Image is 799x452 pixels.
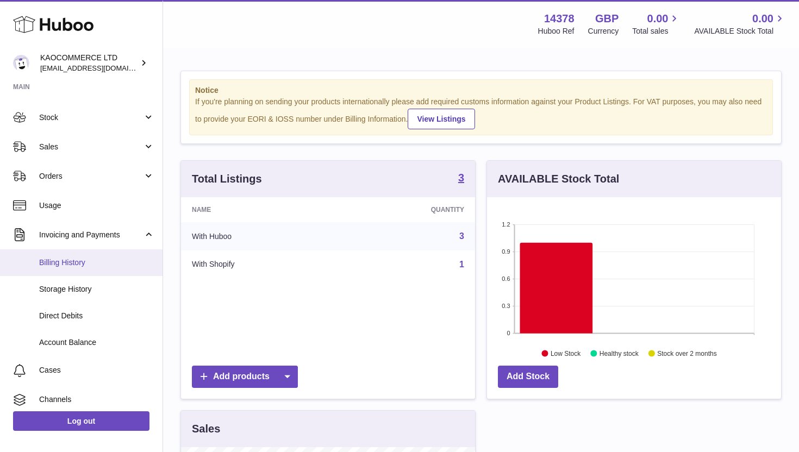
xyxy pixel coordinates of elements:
[13,411,149,431] a: Log out
[39,230,143,240] span: Invoicing and Payments
[752,11,773,26] span: 0.00
[459,231,464,241] a: 3
[340,197,475,222] th: Quantity
[502,248,510,255] text: 0.9
[39,284,154,294] span: Storage History
[632,11,681,36] a: 0.00 Total sales
[39,200,154,211] span: Usage
[40,64,160,72] span: [EMAIL_ADDRESS][DOMAIN_NAME]
[507,330,510,336] text: 0
[498,366,558,388] a: Add Stock
[502,221,510,228] text: 1.2
[502,275,510,282] text: 0.6
[502,303,510,309] text: 0.3
[600,349,639,357] text: Healthy stock
[195,85,767,96] strong: Notice
[595,11,619,26] strong: GBP
[192,366,298,388] a: Add products
[408,109,475,129] a: View Listings
[39,311,154,321] span: Direct Debits
[538,26,575,36] div: Huboo Ref
[39,337,154,348] span: Account Balance
[192,172,262,186] h3: Total Listings
[181,222,340,250] td: With Huboo
[657,349,716,357] text: Stock over 2 months
[13,55,29,71] img: hello@lunera.co.uk
[551,349,581,357] text: Low Stock
[694,11,786,36] a: 0.00 AVAILABLE Stock Total
[647,11,669,26] span: 0.00
[588,26,619,36] div: Currency
[192,422,220,436] h3: Sales
[632,26,681,36] span: Total sales
[458,172,464,183] strong: 3
[39,142,143,152] span: Sales
[40,53,138,73] div: KAOCOMMERCE LTD
[459,260,464,269] a: 1
[39,171,143,181] span: Orders
[458,172,464,185] a: 3
[181,250,340,279] td: With Shopify
[694,26,786,36] span: AVAILABLE Stock Total
[39,112,143,123] span: Stock
[39,365,154,375] span: Cases
[39,258,154,268] span: Billing History
[498,172,619,186] h3: AVAILABLE Stock Total
[544,11,575,26] strong: 14378
[39,394,154,405] span: Channels
[195,97,767,129] div: If you're planning on sending your products internationally please add required customs informati...
[181,197,340,222] th: Name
